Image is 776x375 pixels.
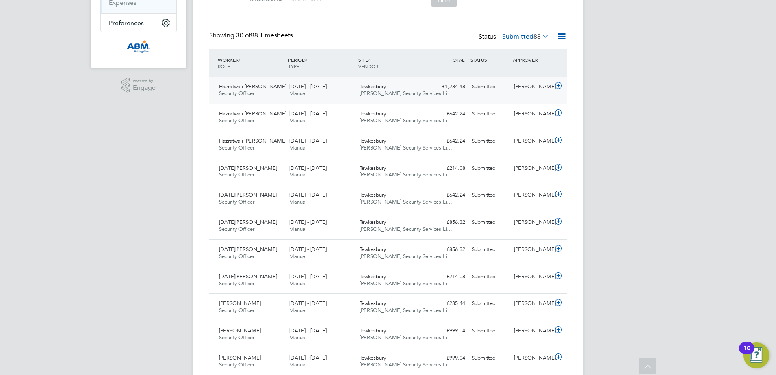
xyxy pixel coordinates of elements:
[289,165,327,171] span: [DATE] - [DATE]
[289,300,327,307] span: [DATE] - [DATE]
[219,253,254,260] span: Security Officer
[511,134,553,148] div: [PERSON_NAME]
[289,90,307,97] span: Manual
[426,324,468,338] div: £999.04
[426,80,468,93] div: £1,284.48
[511,297,553,310] div: [PERSON_NAME]
[236,31,251,39] span: 30 of
[219,171,254,178] span: Security Officer
[127,40,150,53] img: abm1-logo-retina.png
[360,144,452,151] span: [PERSON_NAME] Security Services Li…
[219,83,286,90] span: Hazratwali [PERSON_NAME]
[360,300,386,307] span: Tewkesbury
[360,90,452,97] span: [PERSON_NAME] Security Services Li…
[468,189,511,202] div: Submitted
[219,334,254,341] span: Security Officer
[358,63,378,69] span: VENDOR
[209,31,295,40] div: Showing
[289,273,327,280] span: [DATE] - [DATE]
[360,137,386,144] span: Tewkesbury
[219,273,277,280] span: [DATE][PERSON_NAME]
[360,110,386,117] span: Tewkesbury
[511,162,553,175] div: [PERSON_NAME]
[426,351,468,365] div: £999.04
[468,80,511,93] div: Submitted
[511,107,553,121] div: [PERSON_NAME]
[360,191,386,198] span: Tewkesbury
[289,171,307,178] span: Manual
[219,90,254,97] span: Security Officer
[219,144,254,151] span: Security Officer
[219,307,254,314] span: Security Officer
[468,216,511,229] div: Submitted
[468,351,511,365] div: Submitted
[426,297,468,310] div: £285.44
[289,110,327,117] span: [DATE] - [DATE]
[289,225,307,232] span: Manual
[289,307,307,314] span: Manual
[289,191,327,198] span: [DATE] - [DATE]
[289,361,307,368] span: Manual
[289,334,307,341] span: Manual
[219,280,254,287] span: Security Officer
[468,270,511,284] div: Submitted
[219,354,261,361] span: [PERSON_NAME]
[219,219,277,225] span: [DATE][PERSON_NAME]
[468,134,511,148] div: Submitted
[289,219,327,225] span: [DATE] - [DATE]
[360,280,452,287] span: [PERSON_NAME] Security Services Li…
[219,165,277,171] span: [DATE][PERSON_NAME]
[511,189,553,202] div: [PERSON_NAME]
[511,351,553,365] div: [PERSON_NAME]
[289,144,307,151] span: Manual
[743,348,750,359] div: 10
[356,52,427,74] div: SITE
[426,270,468,284] div: £214.08
[289,253,307,260] span: Manual
[360,225,452,232] span: [PERSON_NAME] Security Services Li…
[121,78,156,93] a: Powered byEngage
[360,273,386,280] span: Tewkesbury
[426,243,468,256] div: £856.32
[502,33,549,41] label: Submitted
[360,165,386,171] span: Tewkesbury
[288,63,299,69] span: TYPE
[289,246,327,253] span: [DATE] - [DATE]
[360,117,452,124] span: [PERSON_NAME] Security Services Li…
[238,56,240,63] span: /
[360,327,386,334] span: Tewkesbury
[306,56,307,63] span: /
[450,56,464,63] span: TOTAL
[426,107,468,121] div: £642.24
[360,171,452,178] span: [PERSON_NAME] Security Services Li…
[289,198,307,205] span: Manual
[368,56,370,63] span: /
[468,297,511,310] div: Submitted
[219,110,286,117] span: Hazratwali [PERSON_NAME]
[468,52,511,67] div: STATUS
[468,107,511,121] div: Submitted
[133,78,156,85] span: Powered by
[289,327,327,334] span: [DATE] - [DATE]
[468,243,511,256] div: Submitted
[133,85,156,91] span: Engage
[511,243,553,256] div: [PERSON_NAME]
[426,216,468,229] div: £856.32
[360,354,386,361] span: Tewkesbury
[286,52,356,74] div: PERIOD
[360,361,452,368] span: [PERSON_NAME] Security Services Li…
[219,191,277,198] span: [DATE][PERSON_NAME]
[426,189,468,202] div: £642.24
[360,83,386,90] span: Tewkesbury
[289,280,307,287] span: Manual
[360,307,452,314] span: [PERSON_NAME] Security Services Li…
[360,246,386,253] span: Tewkesbury
[533,33,541,41] span: 88
[289,137,327,144] span: [DATE] - [DATE]
[468,162,511,175] div: Submitted
[219,327,261,334] span: [PERSON_NAME]
[289,117,307,124] span: Manual
[289,354,327,361] span: [DATE] - [DATE]
[511,216,553,229] div: [PERSON_NAME]
[219,361,254,368] span: Security Officer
